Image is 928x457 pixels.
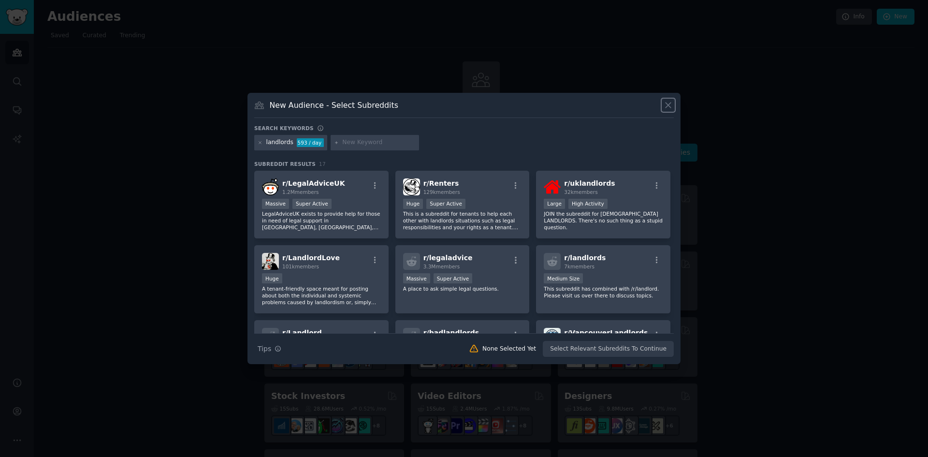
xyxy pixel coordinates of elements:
[544,328,561,345] img: VancouverLandlords
[544,210,663,231] p: JOIN the subreddit for [DEMOGRAPHIC_DATA] LANDLORDS. There's no such thing as a stupid question.
[262,273,282,283] div: Huge
[282,329,322,337] span: r/ Landlord
[544,273,583,283] div: Medium Size
[262,178,279,195] img: LegalAdviceUK
[262,285,381,306] p: A tenant-friendly space meant for posting about both the individual and systemic problems caused ...
[254,125,314,132] h3: Search keywords
[544,285,663,299] p: This subreddit has combined with /r/landlord. Please visit us over there to discuss topics.
[423,189,460,195] span: 129k members
[426,199,465,209] div: Super Active
[564,329,648,337] span: r/ VancouverLandlords
[564,254,606,262] span: r/ landlords
[262,210,381,231] p: LegalAdviceUK exists to provide help for those in need of legal support in [GEOGRAPHIC_DATA], [GE...
[254,161,316,167] span: Subreddit Results
[297,138,324,147] div: 593 / day
[423,329,479,337] span: r/ badlandlords
[403,178,420,195] img: Renters
[482,345,536,354] div: None Selected Yet
[282,264,319,269] span: 101k members
[564,179,615,187] span: r/ uklandlords
[564,264,594,269] span: 7k members
[292,199,332,209] div: Super Active
[423,179,459,187] span: r/ Renters
[403,210,522,231] p: This is a subreddit for tenants to help each other with landlords situations such as legal respon...
[270,100,398,110] h3: New Audience - Select Subreddits
[403,273,430,283] div: Massive
[319,161,326,167] span: 17
[266,138,293,147] div: landlords
[282,254,340,262] span: r/ LandlordLove
[254,340,285,357] button: Tips
[423,264,460,269] span: 3.3M members
[564,189,597,195] span: 32k members
[403,199,423,209] div: Huge
[544,199,565,209] div: Large
[262,199,289,209] div: Massive
[568,199,608,209] div: High Activity
[544,178,561,195] img: uklandlords
[282,179,345,187] span: r/ LegalAdviceUK
[403,285,522,292] p: A place to ask simple legal questions.
[262,253,279,270] img: LandlordLove
[282,189,319,195] span: 1.2M members
[342,138,416,147] input: New Keyword
[423,254,473,262] span: r/ legaladvice
[258,344,271,354] span: Tips
[434,273,473,283] div: Super Active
